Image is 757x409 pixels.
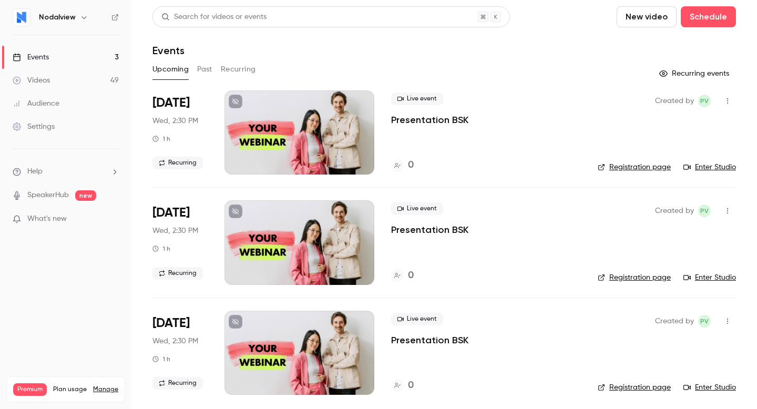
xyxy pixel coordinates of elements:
[391,223,468,236] a: Presentation BSK
[152,90,208,175] div: Jul 29 Wed, 2:30 PM (Europe/Paris)
[700,95,709,107] span: PV
[152,200,208,284] div: Aug 26 Wed, 2:30 PM (Europe/Paris)
[161,12,267,23] div: Search for videos or events
[598,382,671,393] a: Registration page
[683,382,736,393] a: Enter Studio
[27,166,43,177] span: Help
[152,44,185,57] h1: Events
[152,244,170,253] div: 1 h
[391,313,443,325] span: Live event
[700,204,709,217] span: PV
[152,226,198,236] span: Wed, 2:30 PM
[75,190,96,201] span: new
[698,315,711,328] span: Paul Vérine
[13,383,47,396] span: Premium
[152,315,190,332] span: [DATE]
[598,272,671,283] a: Registration page
[13,52,49,63] div: Events
[106,214,119,224] iframe: Noticeable Trigger
[152,355,170,363] div: 1 h
[27,213,67,224] span: What's new
[13,75,50,86] div: Videos
[655,95,694,107] span: Created by
[13,121,55,132] div: Settings
[197,61,212,78] button: Past
[152,336,198,346] span: Wed, 2:30 PM
[152,311,208,395] div: Sep 30 Wed, 2:30 PM (Europe/Paris)
[655,315,694,328] span: Created by
[152,135,170,143] div: 1 h
[391,334,468,346] a: Presentation BSK
[152,267,203,280] span: Recurring
[683,272,736,283] a: Enter Studio
[152,204,190,221] span: [DATE]
[681,6,736,27] button: Schedule
[654,65,736,82] button: Recurring events
[598,162,671,172] a: Registration page
[408,158,414,172] h4: 0
[700,315,709,328] span: PV
[391,93,443,105] span: Live event
[152,95,190,111] span: [DATE]
[408,379,414,393] h4: 0
[152,61,189,78] button: Upcoming
[391,158,414,172] a: 0
[408,269,414,283] h4: 0
[391,379,414,393] a: 0
[698,204,711,217] span: Paul Vérine
[655,204,694,217] span: Created by
[617,6,677,27] button: New video
[93,385,118,394] a: Manage
[391,202,443,215] span: Live event
[13,9,30,26] img: Nodalview
[39,12,76,23] h6: Nodalview
[152,377,203,390] span: Recurring
[698,95,711,107] span: Paul Vérine
[13,166,119,177] li: help-dropdown-opener
[152,116,198,126] span: Wed, 2:30 PM
[221,61,256,78] button: Recurring
[13,98,59,109] div: Audience
[391,114,468,126] a: Presentation BSK
[683,162,736,172] a: Enter Studio
[391,269,414,283] a: 0
[27,190,69,201] a: SpeakerHub
[53,385,87,394] span: Plan usage
[152,157,203,169] span: Recurring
